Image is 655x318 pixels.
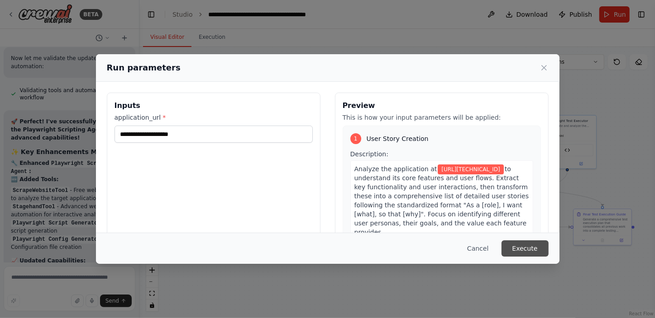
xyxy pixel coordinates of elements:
[350,133,361,144] div: 1
[115,100,313,111] h3: Inputs
[115,113,313,122] label: application_url
[367,134,429,143] span: User Story Creation
[354,165,437,173] span: Analyze the application at
[502,240,549,257] button: Execute
[350,150,388,158] span: Description:
[107,61,181,74] h2: Run parameters
[438,164,503,174] span: Variable: application_url
[343,113,541,122] p: This is how your input parameters will be applied:
[460,240,496,257] button: Cancel
[343,100,541,111] h3: Preview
